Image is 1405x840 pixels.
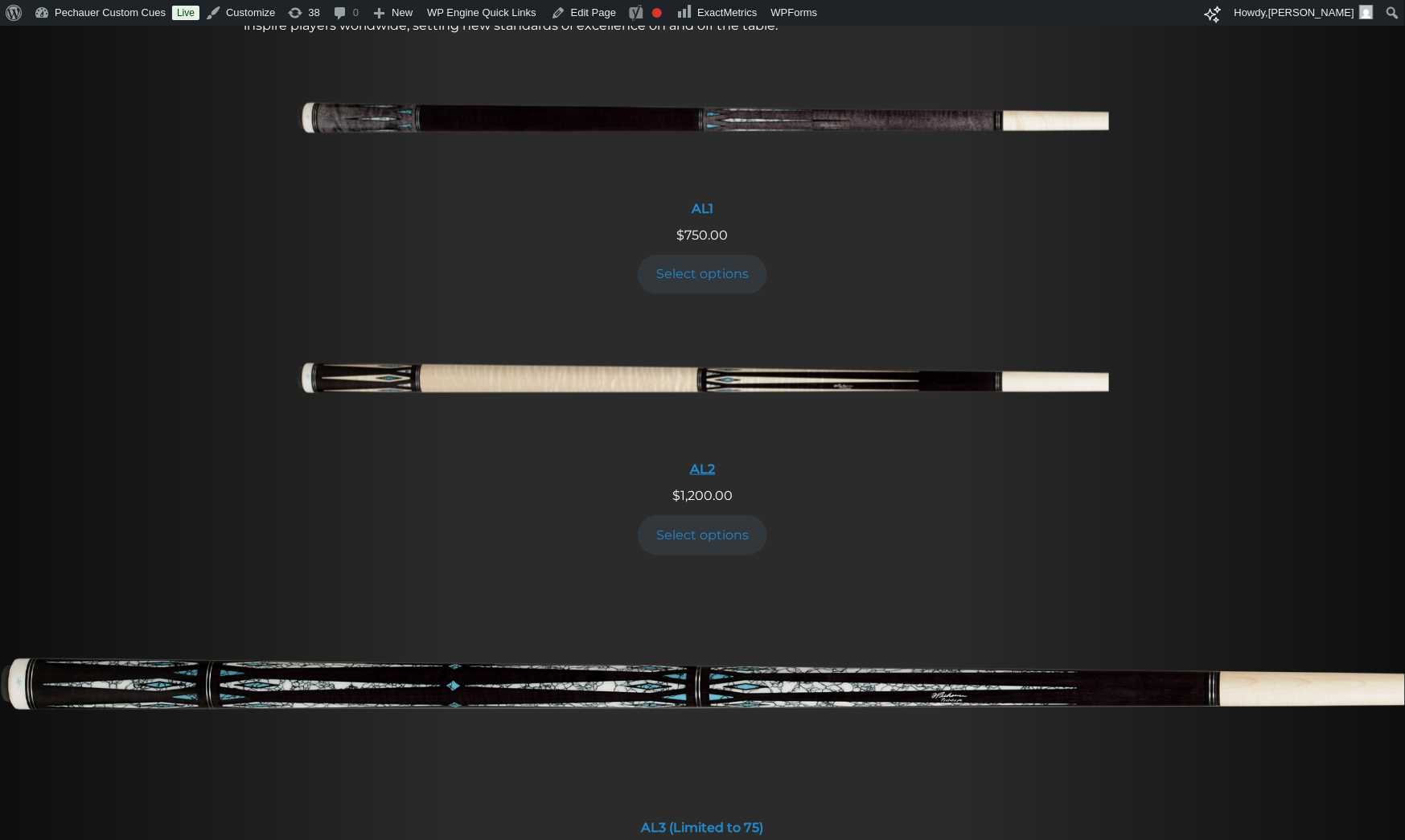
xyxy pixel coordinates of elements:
div: AL1 [297,201,1109,216]
div: Focus keyphrase not set [652,8,662,18]
a: AL2 AL2 [297,317,1109,486]
span: $ [672,488,680,503]
span: [PERSON_NAME] [1268,6,1354,18]
a: Add to cart: “AL2” [638,515,768,555]
a: AL1 AL1 [297,56,1109,226]
span: 750.00 [677,227,729,243]
a: Add to cart: “AL1” [638,255,768,294]
a: Live [172,6,199,20]
span: 1,200.00 [672,488,733,503]
span: ExactMetrics [697,6,757,18]
div: AL2 [297,461,1109,477]
span: $ [677,227,685,243]
img: AL2 [297,317,1109,452]
img: AL1 [297,56,1109,191]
